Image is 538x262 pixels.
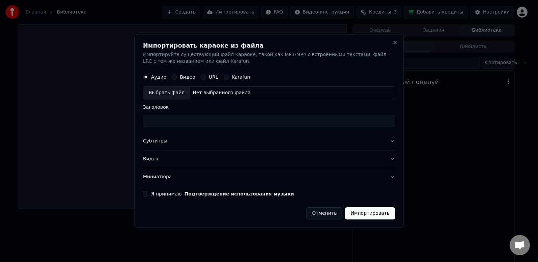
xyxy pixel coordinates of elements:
[345,207,395,219] button: Импортировать
[185,191,294,196] button: Я принимаю
[143,132,395,150] button: Субтитры
[190,89,253,96] div: Нет выбранного файла
[209,75,218,79] label: URL
[180,75,195,79] label: Видео
[143,150,395,168] button: Видео
[143,168,395,186] button: Миниатюра
[151,191,294,196] label: Я принимаю
[143,105,395,109] label: Заголовок
[143,43,395,49] h2: Импортировать караоке из файла
[232,75,250,79] label: Karafun
[143,51,395,65] p: Импортируйте существующий файл караоке, такой как MP3/MP4 с встроенными текстами, файл LRC с тем ...
[306,207,342,219] button: Отменить
[151,75,166,79] label: Аудио
[143,87,190,99] div: Выбрать файл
